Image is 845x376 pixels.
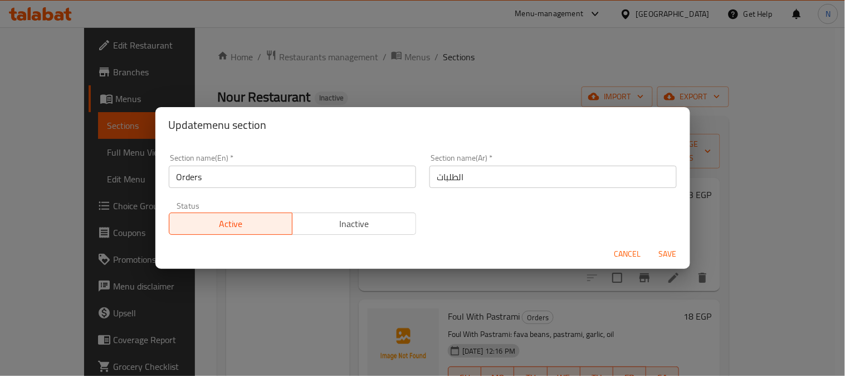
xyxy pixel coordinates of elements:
span: Cancel [614,247,641,261]
button: Inactive [292,213,416,235]
button: Save [650,244,686,264]
span: Inactive [297,216,412,232]
input: Please enter section name(en) [169,166,416,188]
span: Active [174,216,289,232]
input: Please enter section name(ar) [429,166,677,188]
span: Save [654,247,681,261]
button: Cancel [610,244,646,264]
button: Active [169,213,293,235]
h2: Update menu section [169,116,677,134]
